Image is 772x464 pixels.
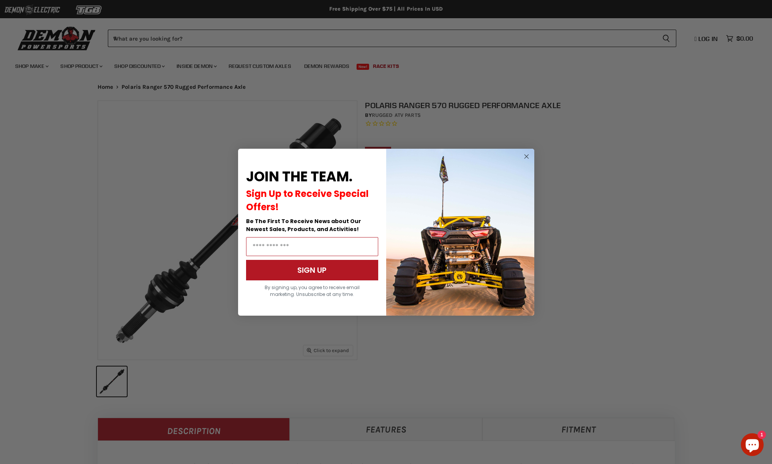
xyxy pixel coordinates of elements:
input: Email Address [246,237,378,256]
span: Sign Up to Receive Special Offers! [246,187,369,213]
button: SIGN UP [246,260,378,280]
inbox-online-store-chat: Shopify online store chat [739,433,766,458]
span: Be The First To Receive News about Our Newest Sales, Products, and Activities! [246,217,361,233]
span: JOIN THE TEAM. [246,167,352,186]
img: a9095488-b6e7-41ba-879d-588abfab540b.jpeg [386,149,534,316]
button: Close dialog [522,152,531,161]
span: By signing up, you agree to receive email marketing. Unsubscribe at any time. [265,284,360,297]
